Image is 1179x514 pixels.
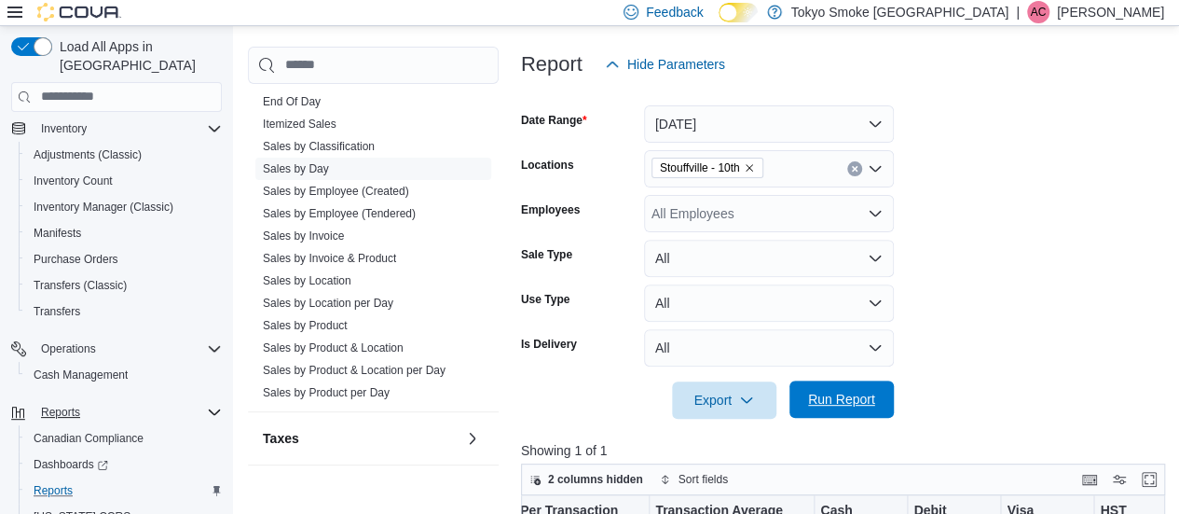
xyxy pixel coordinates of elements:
[1078,468,1101,491] button: Keyboard shortcuts
[34,118,222,140] span: Inventory
[263,318,348,333] span: Sales by Product
[19,478,229,504] button: Reports
[522,468,651,491] button: 2 columns hidden
[263,251,396,266] span: Sales by Invoice & Product
[521,53,583,76] h3: Report
[263,206,416,221] span: Sales by Employee (Tendered)
[1016,1,1020,23] p: |
[26,300,222,323] span: Transfers
[41,405,80,420] span: Reports
[19,142,229,168] button: Adjustments (Classic)
[521,158,574,173] label: Locations
[521,113,587,128] label: Date Range
[26,222,89,244] a: Manifests
[644,329,894,367] button: All
[26,222,222,244] span: Manifests
[263,297,393,310] a: Sales by Location per Day
[521,247,572,262] label: Sale Type
[34,431,144,446] span: Canadian Compliance
[263,385,390,400] span: Sales by Product per Day
[808,390,875,409] span: Run Report
[461,427,484,450] button: Taxes
[34,278,127,293] span: Transfers (Classic)
[263,162,329,175] a: Sales by Day
[26,196,181,218] a: Inventory Manager (Classic)
[34,483,73,498] span: Reports
[644,285,894,322] button: All
[1027,1,1049,23] div: Abigail Chu
[34,252,118,267] span: Purchase Orders
[1057,1,1164,23] p: [PERSON_NAME]
[263,340,404,355] span: Sales by Product & Location
[263,161,329,176] span: Sales by Day
[248,90,499,411] div: Sales
[263,273,351,288] span: Sales by Location
[37,3,121,21] img: Cova
[521,202,580,217] label: Employees
[19,272,229,299] button: Transfers (Classic)
[26,144,222,166] span: Adjustments (Classic)
[548,472,643,487] span: 2 columns hidden
[263,118,336,131] a: Itemized Sales
[719,3,758,22] input: Dark Mode
[679,472,728,487] span: Sort fields
[34,401,222,424] span: Reports
[26,479,222,502] span: Reports
[263,139,375,154] span: Sales by Classification
[19,168,229,194] button: Inventory Count
[34,174,113,188] span: Inventory Count
[263,140,375,153] a: Sales by Classification
[26,144,149,166] a: Adjustments (Classic)
[34,401,88,424] button: Reports
[644,105,894,143] button: [DATE]
[646,3,703,21] span: Feedback
[521,441,1172,460] p: Showing 1 of 1
[26,453,222,476] span: Dashboards
[19,299,229,325] button: Transfers
[52,37,222,75] span: Load All Apps in [GEOGRAPHIC_DATA]
[263,341,404,354] a: Sales by Product & Location
[627,55,725,74] span: Hide Parameters
[26,248,126,271] a: Purchase Orders
[34,338,103,360] button: Operations
[263,229,344,243] span: Sales by Invoice
[19,362,229,388] button: Cash Management
[26,479,80,502] a: Reports
[26,170,120,192] a: Inventory Count
[4,399,229,425] button: Reports
[34,118,94,140] button: Inventory
[263,429,299,448] h3: Taxes
[19,425,229,451] button: Canadian Compliance
[521,337,577,352] label: Is Delivery
[263,207,416,220] a: Sales by Employee (Tendered)
[651,158,763,178] span: Stouffville - 10th
[34,226,81,241] span: Manifests
[263,184,409,199] span: Sales by Employee (Created)
[868,161,883,176] button: Open list of options
[521,292,569,307] label: Use Type
[4,336,229,362] button: Operations
[34,338,222,360] span: Operations
[26,453,116,476] a: Dashboards
[19,451,229,478] a: Dashboards
[744,162,755,174] button: Remove Stouffville - 10th from selection in this group
[652,468,735,491] button: Sort fields
[34,147,142,162] span: Adjustments (Classic)
[597,46,733,83] button: Hide Parameters
[41,341,96,356] span: Operations
[26,170,222,192] span: Inventory Count
[26,427,151,450] a: Canadian Compliance
[719,22,720,23] span: Dark Mode
[263,429,458,448] button: Taxes
[1031,1,1047,23] span: AC
[263,363,446,378] span: Sales by Product & Location per Day
[263,319,348,332] a: Sales by Product
[19,220,229,246] button: Manifests
[683,382,765,419] span: Export
[263,229,344,243] a: Sales by Invoice
[41,121,87,136] span: Inventory
[1138,468,1160,491] button: Enter fullscreen
[868,206,883,221] button: Open list of options
[847,161,862,176] button: Clear input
